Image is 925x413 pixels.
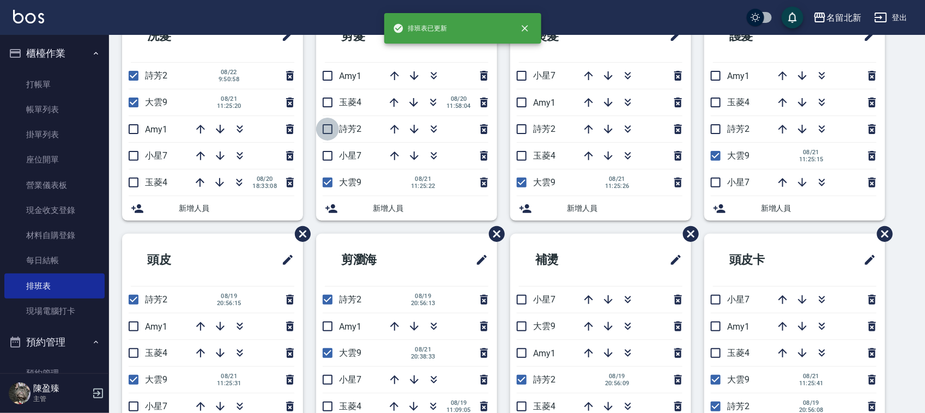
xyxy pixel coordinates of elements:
span: 刪除班表 [287,218,312,250]
span: 大雲9 [145,97,167,107]
span: 大雲9 [727,150,749,161]
span: 小星7 [533,294,555,305]
span: 大雲9 [339,348,361,358]
span: Amy1 [727,321,749,332]
span: 11:25:41 [799,380,824,387]
div: 新增人員 [316,196,497,221]
span: 詩芳2 [339,124,361,134]
span: 08/19 [446,399,471,406]
span: 詩芳2 [727,401,749,411]
h2: 剪瀏海 [325,240,431,280]
span: 08/21 [799,373,824,380]
span: 08/22 [217,69,241,76]
h2: 補燙 [519,240,619,280]
span: 08/21 [217,373,241,380]
span: 修改班表的標題 [857,23,876,49]
a: 打帳單 [4,72,105,97]
span: 9:50:58 [217,76,241,83]
span: 小星7 [145,150,167,161]
span: 08/19 [799,399,824,406]
span: 詩芳2 [145,70,167,81]
a: 掛單列表 [4,122,105,147]
span: 20:38:33 [411,353,436,360]
span: 小星7 [145,401,167,411]
span: 20:56:09 [605,380,630,387]
span: 08/20 [252,175,277,183]
span: 詩芳2 [727,124,749,134]
button: 櫃檯作業 [4,39,105,68]
span: 20:56:15 [217,300,241,307]
p: 主管 [33,394,89,404]
span: 小星7 [727,177,749,187]
span: 08/21 [217,95,241,102]
span: 11:25:26 [605,183,630,190]
span: 大雲9 [533,177,555,187]
span: 大雲9 [339,177,361,187]
span: 08/20 [446,95,471,102]
span: 修改班表的標題 [275,23,294,49]
span: Amy1 [145,321,167,332]
div: 新增人員 [122,196,303,221]
span: 修改班表的標題 [663,247,682,273]
h5: 陳盈臻 [33,383,89,394]
span: Amy1 [533,348,555,359]
button: close [513,16,537,40]
span: Amy1 [727,71,749,81]
span: 刪除班表 [869,218,894,250]
span: 修改班表的標題 [857,247,876,273]
h2: 洗髮 [131,16,231,56]
span: 排班表已更新 [393,23,448,34]
span: 詩芳2 [533,124,555,134]
span: 詩芳2 [339,294,361,305]
div: 新增人員 [704,196,885,221]
span: 大雲9 [533,321,555,331]
span: Amy1 [533,98,555,108]
span: 新增人員 [373,203,488,214]
span: 新增人員 [179,203,294,214]
span: 玉菱4 [339,401,361,411]
span: 修改班表的標題 [469,247,488,273]
span: 08/19 [411,293,436,300]
div: 名留北新 [826,11,861,25]
span: 玉菱4 [339,97,361,107]
button: 預約管理 [4,328,105,356]
h2: 燙髮 [519,16,619,56]
a: 帳單列表 [4,97,105,122]
a: 營業儀表板 [4,173,105,198]
a: 現場電腦打卡 [4,299,105,324]
span: 08/19 [217,293,241,300]
a: 預約管理 [4,361,105,386]
a: 材料自購登錄 [4,223,105,248]
span: 08/19 [605,373,630,380]
span: 11:25:31 [217,380,241,387]
img: Person [9,382,31,404]
span: 11:25:22 [411,183,436,190]
a: 排班表 [4,274,105,299]
a: 座位開單 [4,147,105,172]
span: 08/21 [411,175,436,183]
span: Amy1 [339,71,361,81]
span: 玉菱4 [727,348,749,358]
span: 小星7 [533,70,555,81]
span: 修改班表的標題 [663,23,682,49]
span: 刪除班表 [481,218,506,250]
button: save [782,7,803,28]
h2: 頭皮 [131,240,231,280]
span: 刪除班表 [675,218,700,250]
span: 修改班表的標題 [275,247,294,273]
span: 新增人員 [761,203,876,214]
span: 20:56:13 [411,300,436,307]
span: 大雲9 [727,374,749,385]
span: 玉菱4 [145,177,167,187]
span: Amy1 [339,321,361,332]
span: 新增人員 [567,203,682,214]
span: 詩芳2 [145,294,167,305]
button: 登出 [870,8,912,28]
span: 11:25:15 [799,156,824,163]
span: 18:33:08 [252,183,277,190]
a: 現金收支登錄 [4,198,105,223]
div: 新增人員 [510,196,691,221]
h2: 頭皮卡 [713,240,819,280]
span: 11:25:20 [217,102,241,110]
img: Logo [13,10,44,23]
